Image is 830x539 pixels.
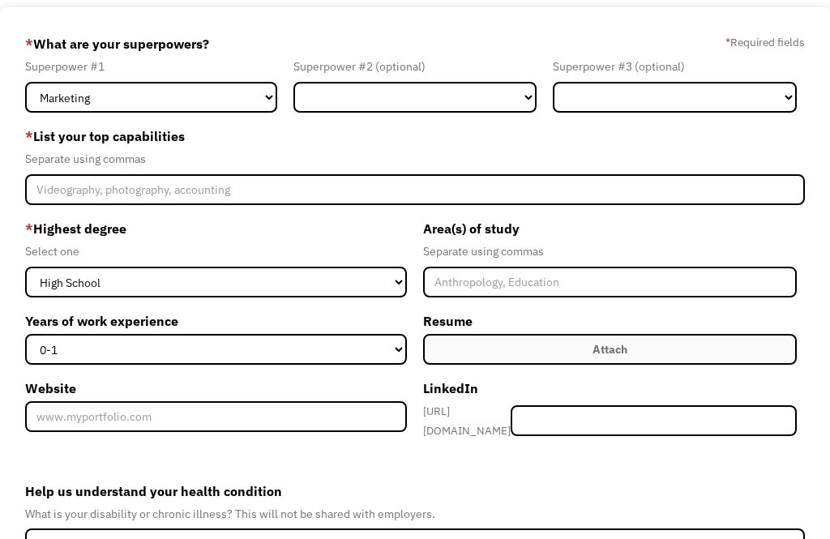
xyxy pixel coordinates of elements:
[25,401,407,432] input: www.myportfolio.com
[25,478,806,504] label: Help us understand your health condition
[25,375,407,401] label: Website
[423,401,511,440] div: [URL][DOMAIN_NAME]
[553,57,797,76] div: Superpower #3 (optional)
[423,216,797,242] label: Area(s) of study
[423,267,797,297] input: Anthropology, Education
[25,174,806,205] input: Videography, photography, accounting
[423,334,797,365] label: Attach
[25,31,209,57] label: What are your superpowers?
[25,57,277,76] div: Superpower #1
[423,242,797,261] div: Separate using commas
[725,32,805,52] label: Required fields
[593,340,627,359] div: Attach
[423,375,797,401] label: LinkedIn
[25,242,407,261] div: Select one
[293,57,537,76] div: Superpower #2 (optional)
[25,216,407,242] label: Highest degree
[25,308,407,334] label: Years of work experience
[25,149,806,169] div: Separate using commas
[423,308,797,334] label: Resume
[25,123,806,149] label: List your top capabilities
[25,504,806,524] div: What is your disability or chronic illness? This will not be shared with employers.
